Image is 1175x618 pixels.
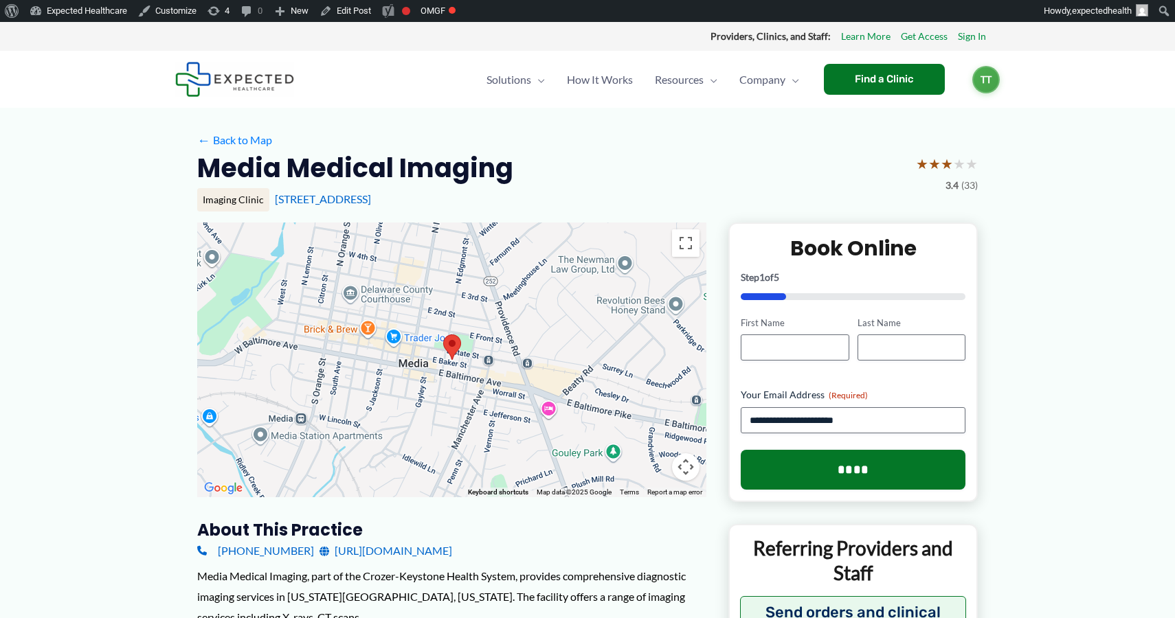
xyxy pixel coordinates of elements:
img: Expected Healthcare Logo - side, dark font, small [175,62,294,97]
span: 1 [759,271,765,283]
span: Solutions [486,56,531,104]
span: Resources [655,56,704,104]
span: 5 [774,271,779,283]
div: Focus keyphrase not set [402,7,410,15]
p: Referring Providers and Staff [740,536,966,586]
a: [PHONE_NUMBER] [197,540,314,561]
label: Your Email Address [741,388,965,402]
a: Learn More [841,27,891,45]
span: Menu Toggle [704,56,717,104]
h2: Book Online [741,235,965,262]
strong: Providers, Clinics, and Staff: [710,30,831,42]
button: Map camera controls [672,453,700,481]
a: Report a map error [647,488,702,496]
a: SolutionsMenu Toggle [475,56,556,104]
a: Sign In [958,27,986,45]
span: (Required) [829,390,868,400]
span: ★ [941,151,953,176]
span: ★ [916,151,928,176]
span: How It Works [567,56,633,104]
nav: Primary Site Navigation [475,56,810,104]
span: Menu Toggle [531,56,545,104]
a: ←Back to Map [197,130,272,150]
p: Step of [741,273,965,282]
a: TT [972,66,1000,93]
span: expectedhealth [1072,5,1132,16]
a: Open this area in Google Maps (opens a new window) [201,479,246,497]
span: Map data ©2025 Google [537,488,612,496]
label: Last Name [858,317,965,330]
a: Find a Clinic [824,64,945,95]
label: First Name [741,317,849,330]
span: ★ [965,151,978,176]
a: Get Access [901,27,948,45]
span: Menu Toggle [785,56,799,104]
img: Google [201,479,246,497]
a: CompanyMenu Toggle [728,56,810,104]
span: ← [197,133,210,146]
a: ResourcesMenu Toggle [644,56,728,104]
a: How It Works [556,56,644,104]
span: Company [739,56,785,104]
div: Imaging Clinic [197,188,269,211]
a: [STREET_ADDRESS] [275,192,371,205]
h2: Media Medical Imaging [197,151,513,185]
a: Terms (opens in new tab) [620,488,639,496]
span: 3.4 [945,176,959,194]
span: ★ [953,151,965,176]
span: (33) [961,176,978,194]
button: Toggle fullscreen view [672,229,700,257]
button: Keyboard shortcuts [468,488,528,497]
h3: About this practice [197,519,706,540]
a: [URL][DOMAIN_NAME] [320,540,452,561]
span: ★ [928,151,941,176]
